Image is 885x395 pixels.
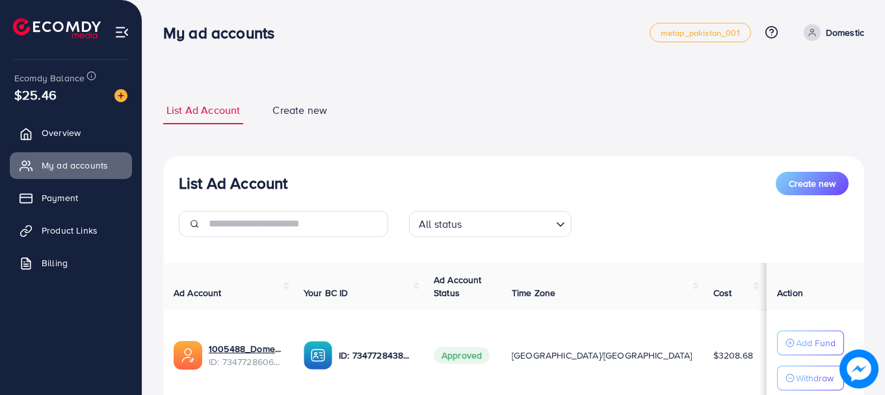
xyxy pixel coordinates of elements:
img: ic-ba-acc.ded83a64.svg [304,341,332,370]
a: Domestic [799,24,864,41]
a: Product Links [10,217,132,243]
p: Withdraw [796,370,834,386]
span: ID: 7347728606426251265 [209,355,283,368]
p: Domestic [826,25,864,40]
h3: My ad accounts [163,23,285,42]
img: menu [114,25,129,40]
span: Ad Account Status [434,273,482,299]
span: Time Zone [512,286,555,299]
span: Billing [42,256,68,269]
span: $3208.68 [713,349,753,362]
a: Billing [10,250,132,276]
span: Ad Account [174,286,222,299]
img: image [114,89,127,102]
span: All status [416,215,465,234]
input: Search for option [466,212,551,234]
p: ID: 7347728438985424897 [339,347,413,363]
a: Payment [10,185,132,211]
button: Add Fund [777,331,844,355]
span: metap_pakistan_001 [661,29,740,37]
h3: List Ad Account [179,174,287,193]
div: <span class='underline'>1005488_Domesticcc_1710776396283</span></br>7347728606426251265 [209,342,283,369]
a: 1005488_Domesticcc_1710776396283 [209,342,283,355]
a: metap_pakistan_001 [650,23,751,42]
span: $25.46 [14,85,57,104]
span: My ad accounts [42,159,108,172]
span: Create new [789,177,836,190]
img: image [839,349,878,388]
p: Add Fund [796,335,836,351]
a: Overview [10,120,132,146]
button: Create new [776,172,849,195]
div: Search for option [409,211,572,237]
a: My ad accounts [10,152,132,178]
span: Action [777,286,803,299]
span: Your BC ID [304,286,349,299]
span: Overview [42,126,81,139]
span: Product Links [42,224,98,237]
span: Cost [713,286,732,299]
span: Payment [42,191,78,204]
img: logo [13,18,101,38]
span: Approved [434,347,490,364]
span: Ecomdy Balance [14,72,85,85]
span: [GEOGRAPHIC_DATA]/[GEOGRAPHIC_DATA] [512,349,693,362]
span: Create new [272,103,327,118]
span: List Ad Account [166,103,240,118]
img: ic-ads-acc.e4c84228.svg [174,341,202,370]
button: Withdraw [777,366,844,390]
